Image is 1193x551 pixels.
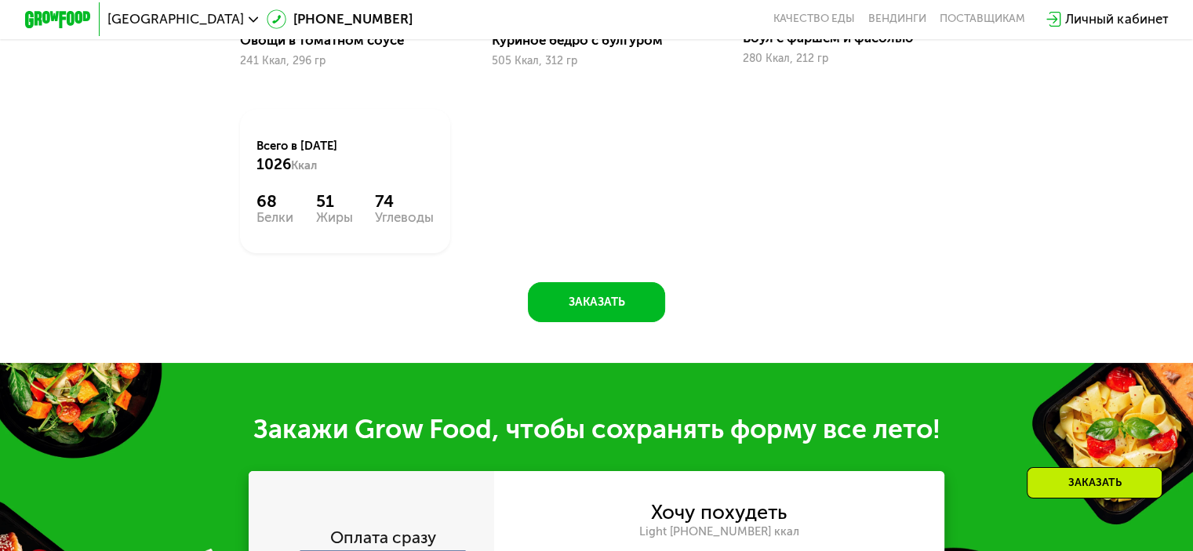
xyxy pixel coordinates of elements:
div: Личный кабинет [1065,9,1168,29]
div: Оплата сразу [250,529,494,550]
a: [PHONE_NUMBER] [267,9,413,29]
div: Хочу похудеть [651,503,787,521]
div: 280 Ккал, 212 гр [743,53,953,65]
div: 51 [316,191,353,211]
div: Всего в [DATE] [256,138,433,174]
div: 241 Ккал, 296 гр [240,55,450,67]
div: Углеводы [375,211,434,224]
a: Качество еды [773,13,855,26]
div: Белки [256,211,293,224]
div: 74 [375,191,434,211]
div: поставщикам [940,13,1025,26]
button: Заказать [528,282,665,322]
div: Жиры [316,211,353,224]
div: Заказать [1027,467,1162,498]
div: 505 Ккал, 312 гр [492,55,702,67]
span: Ккал [291,158,317,172]
span: 1026 [256,155,291,173]
div: Овощи в томатном соусе [240,32,463,49]
a: Вендинги [868,13,926,26]
span: [GEOGRAPHIC_DATA] [107,13,244,26]
div: 68 [256,191,293,211]
div: Light [PHONE_NUMBER] ккал [494,524,945,539]
div: Куриное бедро с булгуром [492,32,715,49]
